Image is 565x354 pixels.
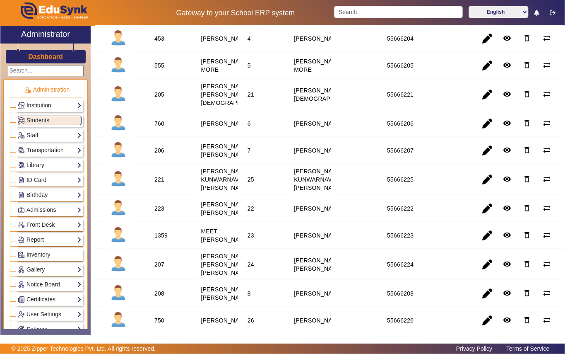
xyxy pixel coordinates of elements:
[523,119,531,127] mat-icon: delete_outline
[294,167,348,192] div: [PERSON_NAME] KUNWARNAVNEET [PERSON_NAME]
[248,61,251,70] div: 5
[387,146,414,155] div: 55666207
[201,286,250,301] staff-with-status: [PERSON_NAME] [PERSON_NAME]
[18,250,82,259] a: Inventory
[387,260,414,269] div: 55666224
[12,344,156,353] p: © 2025 Zipper Technologies Pvt. Ltd. All rights reserved.
[18,116,82,125] a: Students
[387,34,414,43] div: 55666204
[10,85,83,94] p: Administration
[523,90,531,98] mat-icon: delete_outline
[502,343,553,354] a: Terms of Service
[387,175,414,184] div: 55666225
[108,310,129,331] img: profile.png
[452,343,496,354] a: Privacy Policy
[0,26,91,44] a: Administrator
[154,260,164,269] div: 207
[543,289,551,297] mat-icon: sync_alt
[387,204,414,213] div: 55666222
[28,52,63,61] a: Dashboard
[201,58,250,73] staff-with-status: [PERSON_NAME] MORE
[201,253,250,276] staff-with-status: [PERSON_NAME] [PERSON_NAME] [PERSON_NAME]
[154,289,164,298] div: 208
[248,34,251,43] div: 4
[503,61,511,69] mat-icon: remove_red_eye
[154,231,168,240] div: 1359
[26,117,49,124] span: Students
[523,61,531,69] mat-icon: delete_outline
[248,316,254,325] div: 26
[248,289,251,298] div: 8
[523,316,531,324] mat-icon: delete_outline
[154,119,164,128] div: 760
[248,175,254,184] div: 25
[543,204,551,212] mat-icon: sync_alt
[543,119,551,127] mat-icon: sync_alt
[28,53,63,61] h3: Dashboard
[503,90,511,98] mat-icon: remove_red_eye
[503,260,511,268] mat-icon: remove_red_eye
[523,289,531,297] mat-icon: delete_outline
[108,169,129,190] img: profile.png
[294,204,343,213] div: [PERSON_NAME]
[201,228,250,243] staff-with-status: MEET [PERSON_NAME]
[503,146,511,154] mat-icon: remove_red_eye
[294,146,343,155] div: [PERSON_NAME]
[387,119,414,128] div: 55666206
[18,117,24,124] img: Students.png
[154,90,164,99] div: 205
[201,120,250,127] staff-with-status: [PERSON_NAME]
[294,231,343,240] div: [PERSON_NAME]
[248,90,254,99] div: 21
[543,90,551,98] mat-icon: sync_alt
[503,175,511,183] mat-icon: remove_red_eye
[201,35,250,42] staff-with-status: [PERSON_NAME]
[387,231,414,240] div: 55666223
[523,34,531,42] mat-icon: delete_outline
[201,83,267,106] staff-with-status: [PERSON_NAME] [PERSON_NAME][DEMOGRAPHIC_DATA]
[387,61,414,70] div: 55666205
[523,146,531,154] mat-icon: delete_outline
[248,204,254,213] div: 22
[108,55,129,76] img: profile.png
[108,140,129,161] img: profile.png
[387,316,414,325] div: 55666226
[146,9,325,17] h5: Gateway to your School ERP system
[294,289,343,298] div: [PERSON_NAME]
[294,86,361,103] div: [PERSON_NAME][DEMOGRAPHIC_DATA]
[108,84,129,105] img: profile.png
[503,231,511,239] mat-icon: remove_red_eye
[503,204,511,212] mat-icon: remove_red_eye
[294,316,343,325] div: [PERSON_NAME]
[21,29,70,39] h2: Administrator
[543,175,551,183] mat-icon: sync_alt
[294,57,343,74] div: [PERSON_NAME] MORE
[503,289,511,297] mat-icon: remove_red_eye
[108,283,129,304] img: profile.png
[26,251,50,258] span: Inventory
[154,175,164,184] div: 221
[248,260,254,269] div: 24
[108,198,129,219] img: profile.png
[8,65,84,76] input: Search...
[154,34,164,43] div: 453
[108,225,129,246] img: profile.png
[294,34,343,43] div: [PERSON_NAME]
[503,34,511,42] mat-icon: remove_red_eye
[201,168,255,191] staff-with-status: [PERSON_NAME] KUNWARNAVNEET [PERSON_NAME]
[24,86,31,94] img: Administration.png
[294,119,343,128] div: [PERSON_NAME]
[543,316,551,324] mat-icon: sync_alt
[543,34,551,42] mat-icon: sync_alt
[523,231,531,239] mat-icon: delete_outline
[248,146,251,155] div: 7
[201,201,250,216] staff-with-status: [PERSON_NAME] [PERSON_NAME]
[523,260,531,268] mat-icon: delete_outline
[523,204,531,212] mat-icon: delete_outline
[334,6,463,18] input: Search
[543,260,551,268] mat-icon: sync_alt
[248,119,251,128] div: 6
[108,113,129,134] img: profile.png
[154,146,164,155] div: 206
[18,252,24,258] img: Inventory.png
